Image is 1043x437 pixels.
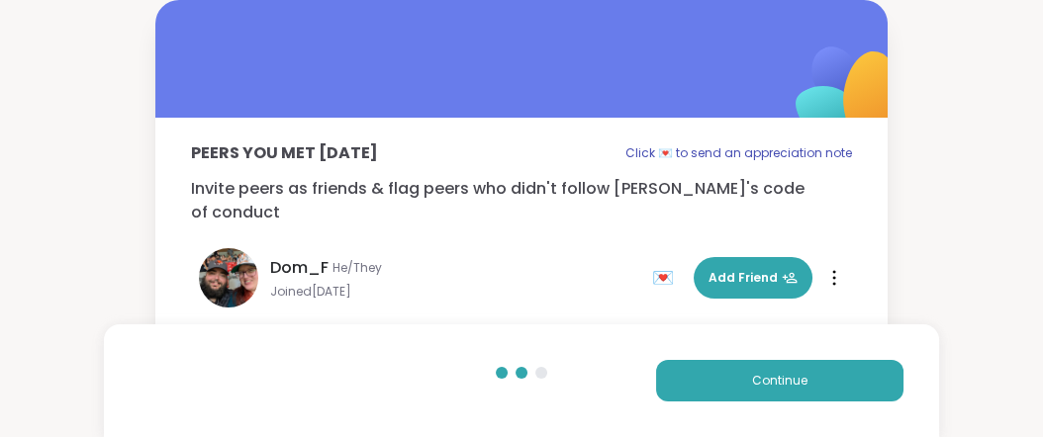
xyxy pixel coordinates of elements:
span: Continue [752,372,807,390]
p: Peers you met [DATE] [191,141,378,165]
p: Invite peers as friends & flag peers who didn't follow [PERSON_NAME]'s code of conduct [191,177,852,224]
span: Dom_F [270,256,329,280]
span: Add Friend [709,269,798,287]
img: Dom_F [199,248,258,307]
p: Click 💌 to send an appreciation note [625,141,852,165]
button: Continue [656,360,903,401]
span: He/They [332,260,382,276]
span: Joined [DATE] [270,284,640,300]
div: 💌 [652,262,682,294]
button: Add Friend [694,257,812,299]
